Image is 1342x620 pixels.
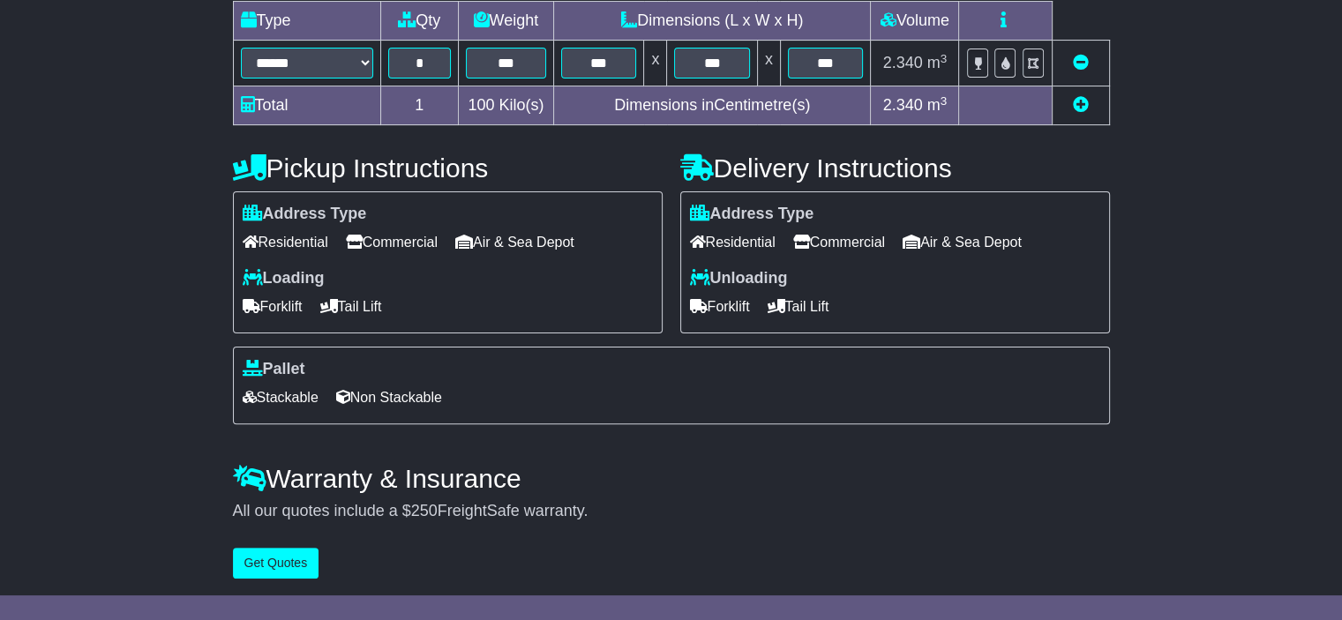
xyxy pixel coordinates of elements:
[941,94,948,108] sup: 3
[1073,96,1089,114] a: Add new item
[233,86,380,125] td: Total
[927,96,948,114] span: m
[233,464,1110,493] h4: Warranty & Insurance
[243,269,325,288] label: Loading
[233,548,319,579] button: Get Quotes
[243,228,328,256] span: Residential
[336,384,442,411] span: Non Stackable
[903,228,1022,256] span: Air & Sea Depot
[690,293,750,320] span: Forklift
[411,502,438,519] span: 250
[690,228,776,256] span: Residential
[455,228,574,256] span: Air & Sea Depot
[320,293,382,320] span: Tail Lift
[553,86,870,125] td: Dimensions in Centimetre(s)
[1073,54,1089,71] a: Remove this item
[757,41,780,86] td: x
[941,52,948,65] sup: 3
[644,41,667,86] td: x
[768,293,829,320] span: Tail Lift
[380,86,458,125] td: 1
[243,360,305,379] label: Pallet
[458,2,553,41] td: Weight
[233,153,663,183] h4: Pickup Instructions
[871,2,959,41] td: Volume
[883,96,923,114] span: 2.340
[380,2,458,41] td: Qty
[233,2,380,41] td: Type
[690,269,788,288] label: Unloading
[680,153,1110,183] h4: Delivery Instructions
[468,96,494,114] span: 100
[690,205,814,224] label: Address Type
[883,54,923,71] span: 2.340
[243,293,303,320] span: Forklift
[233,502,1110,521] div: All our quotes include a $ FreightSafe warranty.
[553,2,870,41] td: Dimensions (L x W x H)
[458,86,553,125] td: Kilo(s)
[927,54,948,71] span: m
[243,205,367,224] label: Address Type
[346,228,438,256] span: Commercial
[243,384,319,411] span: Stackable
[793,228,885,256] span: Commercial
